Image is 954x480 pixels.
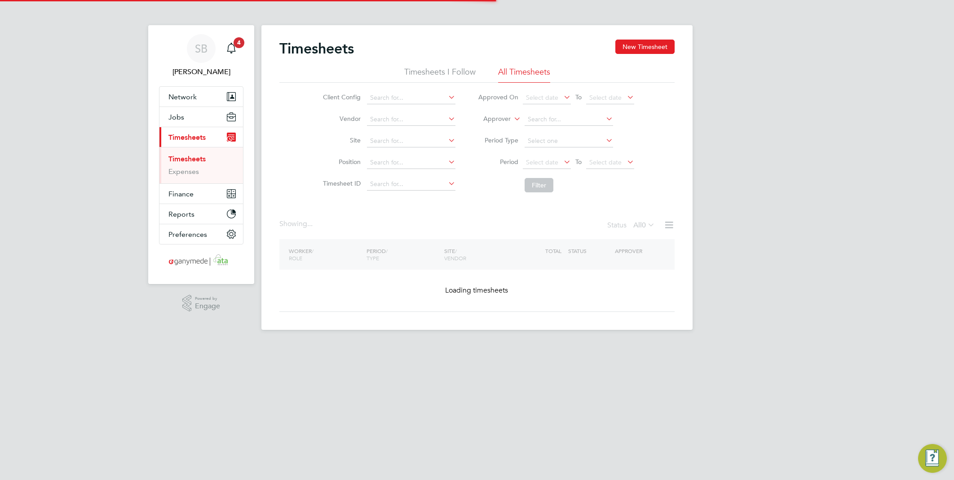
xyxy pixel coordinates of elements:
span: ... [307,219,313,228]
span: Select date [526,158,558,166]
div: Showing [279,219,314,229]
label: All [633,221,655,230]
span: Timesheets [168,133,206,142]
a: Timesheets [168,155,206,163]
input: Search for... [525,113,613,126]
span: Powered by [195,295,220,302]
span: Select date [526,93,558,102]
span: 0 [642,221,646,230]
label: Position [320,158,361,166]
button: Engage Resource Center [918,444,947,473]
label: Vendor [320,115,361,123]
span: Jobs [168,113,184,121]
a: Expenses [168,167,199,176]
span: Preferences [168,230,207,239]
a: Powered byEngage [182,295,221,312]
input: Search for... [367,135,455,147]
button: Finance [159,184,243,204]
span: Network [168,93,197,101]
a: SB[PERSON_NAME] [159,34,243,77]
li: Timesheets I Follow [404,67,476,83]
span: Samantha Briggs [159,67,243,77]
label: Period [478,158,518,166]
h2: Timesheets [279,40,354,58]
label: Approver [470,115,511,124]
input: Search for... [367,92,455,104]
span: To [573,91,584,103]
span: Select date [589,158,622,166]
label: Period Type [478,136,518,144]
input: Search for... [367,113,455,126]
button: Timesheets [159,127,243,147]
button: Preferences [159,224,243,244]
label: Client Config [320,93,361,101]
label: Approved On [478,93,518,101]
input: Search for... [367,178,455,191]
label: Site [320,136,361,144]
span: SB [195,43,208,54]
span: Select date [589,93,622,102]
label: Timesheet ID [320,179,361,187]
img: ganymedesolutions-logo-retina.png [166,253,237,268]
button: Filter [525,178,553,192]
button: Reports [159,204,243,224]
span: Finance [168,190,194,198]
div: Status [607,219,657,232]
button: New Timesheet [615,40,675,54]
a: 4 [222,34,240,63]
input: Search for... [367,156,455,169]
li: All Timesheets [498,67,550,83]
button: Jobs [159,107,243,127]
span: 4 [234,37,244,48]
div: Timesheets [159,147,243,183]
a: Go to home page [159,253,243,268]
nav: Main navigation [148,25,254,284]
button: Network [159,87,243,107]
input: Select one [525,135,613,147]
span: Engage [195,302,220,310]
span: To [573,156,584,168]
span: Reports [168,210,194,218]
